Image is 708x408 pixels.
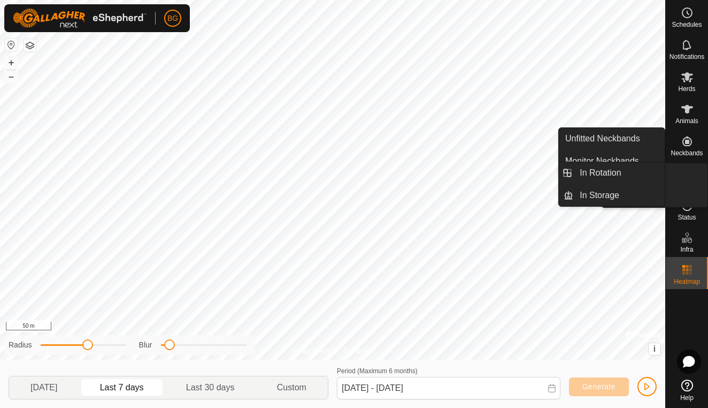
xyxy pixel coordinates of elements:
[277,381,306,394] span: Custom
[565,155,639,168] span: Monitor Neckbands
[139,339,152,351] label: Blur
[569,377,629,396] button: Generate
[13,9,147,28] img: Gallagher Logo
[559,185,665,206] li: In Storage
[343,346,375,356] a: Contact Us
[30,381,57,394] span: [DATE]
[565,132,640,145] span: Unfitted Neckbands
[653,344,656,353] span: i
[649,343,660,355] button: i
[559,128,665,149] a: Unfitted Neckbands
[669,54,704,60] span: Notifications
[337,367,418,375] label: Period (Maximum 6 months)
[167,13,178,24] span: BG
[100,381,144,394] span: Last 7 days
[290,346,330,356] a: Privacy Policy
[559,150,665,172] a: Monitor Neckbands
[5,56,18,69] button: +
[5,70,18,83] button: –
[5,39,18,51] button: Reset Map
[666,375,708,405] a: Help
[680,395,694,401] span: Help
[573,162,665,184] a: In Rotation
[678,86,695,92] span: Herds
[672,21,702,28] span: Schedules
[24,39,36,52] button: Map Layers
[582,382,615,391] span: Generate
[580,189,619,202] span: In Storage
[680,246,693,253] span: Infra
[674,278,700,285] span: Heatmap
[580,167,621,179] span: In Rotation
[559,162,665,184] li: In Rotation
[675,118,698,124] span: Animals
[186,381,235,394] span: Last 30 days
[573,185,665,206] a: In Storage
[678,214,696,221] span: Status
[671,150,703,156] span: Neckbands
[9,339,32,351] label: Radius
